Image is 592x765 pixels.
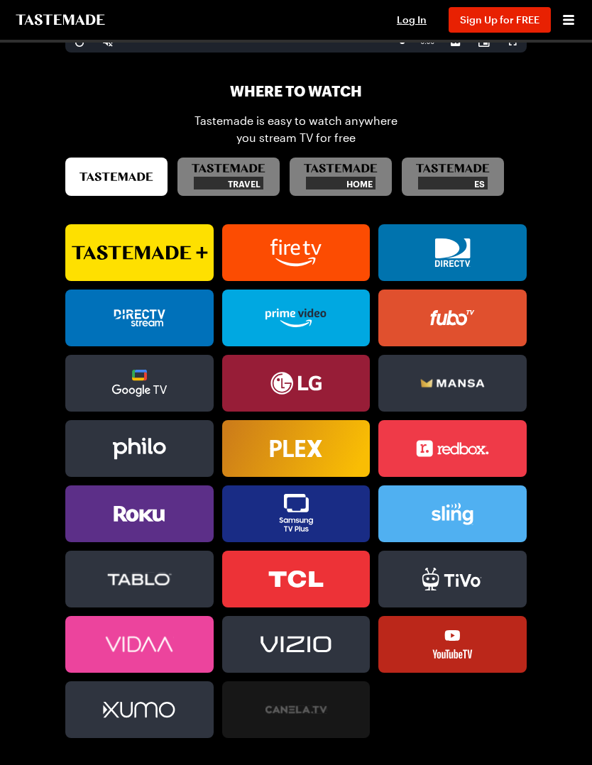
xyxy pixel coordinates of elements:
[290,158,392,196] button: tastemade home
[418,38,420,45] span: -
[230,81,362,101] h2: Where To Watch
[559,11,578,29] button: Open menu
[306,177,376,189] div: Home
[177,158,280,196] button: tastemade travel
[397,13,427,26] span: Log In
[402,158,504,196] button: tastemade en español
[421,38,434,45] span: 0:00
[194,177,264,189] div: Travel
[460,13,539,26] span: Sign Up for FREE
[449,7,551,33] button: Sign Up for FREE
[383,13,440,27] button: Log In
[14,14,106,26] a: To Tastemade Home Page
[194,112,398,146] span: Tastemade is easy to watch anywhere you stream TV for free
[129,40,404,43] div: Progress Bar
[418,177,488,189] div: ES
[65,158,168,196] button: tastemade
